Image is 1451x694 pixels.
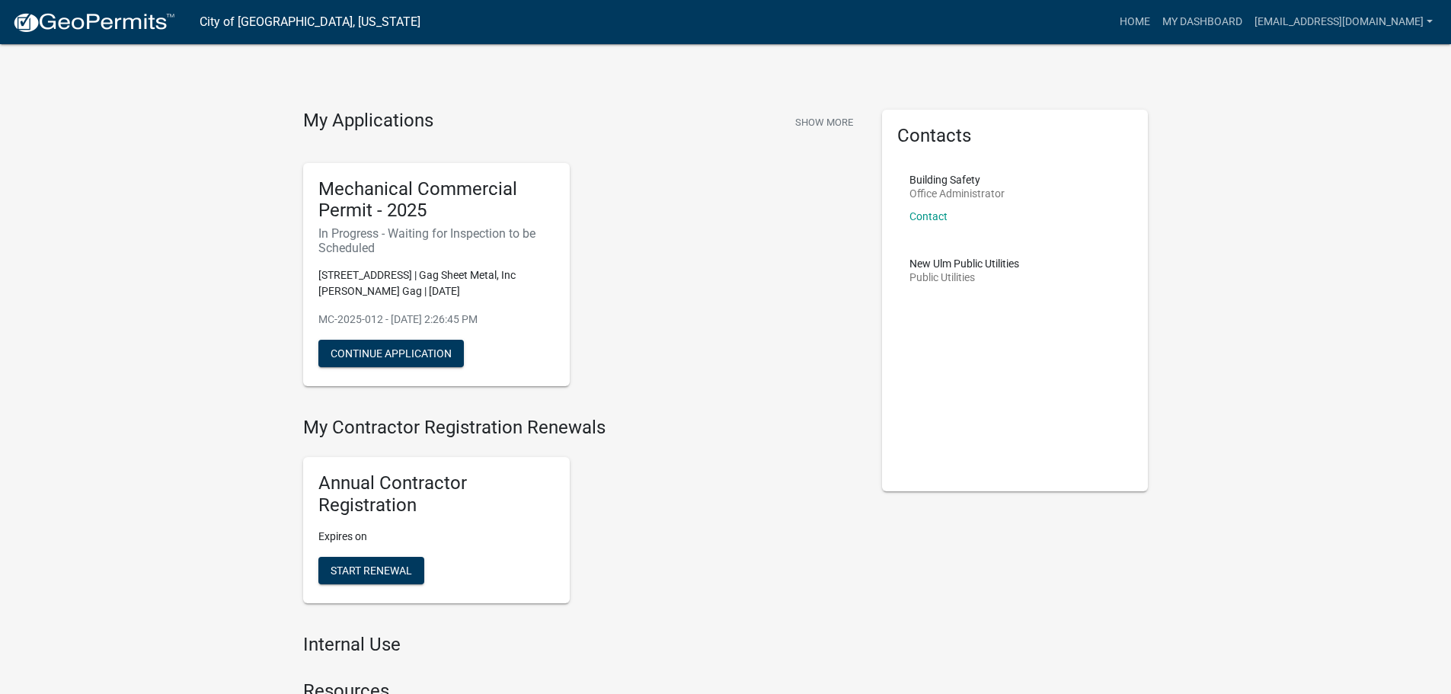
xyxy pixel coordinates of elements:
p: Public Utilities [909,272,1019,283]
h4: My Contractor Registration Renewals [303,417,859,439]
h5: Mechanical Commercial Permit - 2025 [318,178,555,222]
p: Expires on [318,529,555,545]
p: [STREET_ADDRESS] | Gag Sheet Metal, Inc [PERSON_NAME] Gag | [DATE] [318,267,555,299]
span: Start Renewal [331,564,412,576]
p: MC-2025-012 - [DATE] 2:26:45 PM [318,312,555,328]
p: Office Administrator [909,188,1005,199]
button: Start Renewal [318,557,424,584]
p: New Ulm Public Utilities [909,258,1019,269]
h4: Internal Use [303,634,859,656]
a: [EMAIL_ADDRESS][DOMAIN_NAME] [1248,8,1439,37]
a: City of [GEOGRAPHIC_DATA], [US_STATE] [200,9,420,35]
button: Continue Application [318,340,464,367]
button: Show More [789,110,859,135]
a: Home [1114,8,1156,37]
wm-registration-list-section: My Contractor Registration Renewals [303,417,859,615]
h6: In Progress - Waiting for Inspection to be Scheduled [318,226,555,255]
a: Contact [909,210,948,222]
h4: My Applications [303,110,433,133]
a: My Dashboard [1156,8,1248,37]
p: Building Safety [909,174,1005,185]
h5: Contacts [897,125,1133,147]
h5: Annual Contractor Registration [318,472,555,517]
